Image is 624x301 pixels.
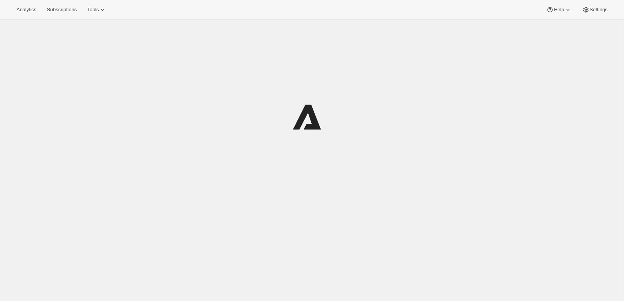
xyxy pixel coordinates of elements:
[16,7,36,13] span: Analytics
[42,4,81,15] button: Subscriptions
[554,7,564,13] span: Help
[12,4,41,15] button: Analytics
[83,4,111,15] button: Tools
[578,4,612,15] button: Settings
[590,7,608,13] span: Settings
[542,4,576,15] button: Help
[47,7,77,13] span: Subscriptions
[87,7,99,13] span: Tools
